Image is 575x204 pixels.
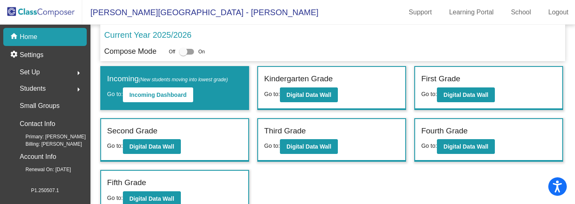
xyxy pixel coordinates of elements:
mat-icon: arrow_right [74,85,83,94]
button: Digital Data Wall [280,139,338,154]
button: Digital Data Wall [280,87,338,102]
mat-icon: settings [10,50,20,60]
span: Go to: [107,195,123,201]
a: Support [402,6,439,19]
a: Learning Portal [443,6,501,19]
span: Set Up [20,66,40,78]
b: Digital Data Wall [129,143,174,150]
label: Kindergarten Grade [264,73,333,85]
span: Go to: [107,142,123,149]
p: Account Info [20,151,56,163]
label: First Grade [421,73,460,85]
span: Go to: [107,91,123,97]
a: Logout [542,6,575,19]
p: Settings [20,50,44,60]
span: Students [20,83,46,94]
span: Renewal On: [DATE] [12,166,71,173]
b: Incoming Dashboard [129,92,187,98]
b: Digital Data Wall [129,195,174,202]
span: Go to: [421,91,437,97]
button: Digital Data Wall [437,87,495,102]
b: Digital Data Wall [286,92,331,98]
p: Compose Mode [104,46,157,57]
span: Go to: [264,142,280,149]
label: Second Grade [107,125,158,137]
p: Home [20,32,37,42]
span: [PERSON_NAME][GEOGRAPHIC_DATA] - [PERSON_NAME] [82,6,319,19]
span: Go to: [264,91,280,97]
button: Digital Data Wall [437,139,495,154]
p: Small Groups [20,100,60,112]
span: (New students moving into lowest grade) [139,77,228,83]
mat-icon: home [10,32,20,42]
mat-icon: arrow_right [74,68,83,78]
span: Primary: [PERSON_NAME] [12,133,86,140]
label: Fourth Grade [421,125,468,137]
p: Current Year 2025/2026 [104,29,192,41]
a: School [504,6,538,19]
b: Digital Data Wall [443,143,488,150]
button: Digital Data Wall [123,139,181,154]
button: Incoming Dashboard [123,87,193,102]
p: Contact Info [20,118,55,130]
b: Digital Data Wall [443,92,488,98]
label: Incoming [107,73,228,85]
label: Third Grade [264,125,306,137]
span: Off [169,48,176,55]
b: Digital Data Wall [286,143,331,150]
span: Go to: [421,142,437,149]
span: Billing: [PERSON_NAME] [12,140,82,148]
span: On [198,48,205,55]
label: Fifth Grade [107,177,146,189]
